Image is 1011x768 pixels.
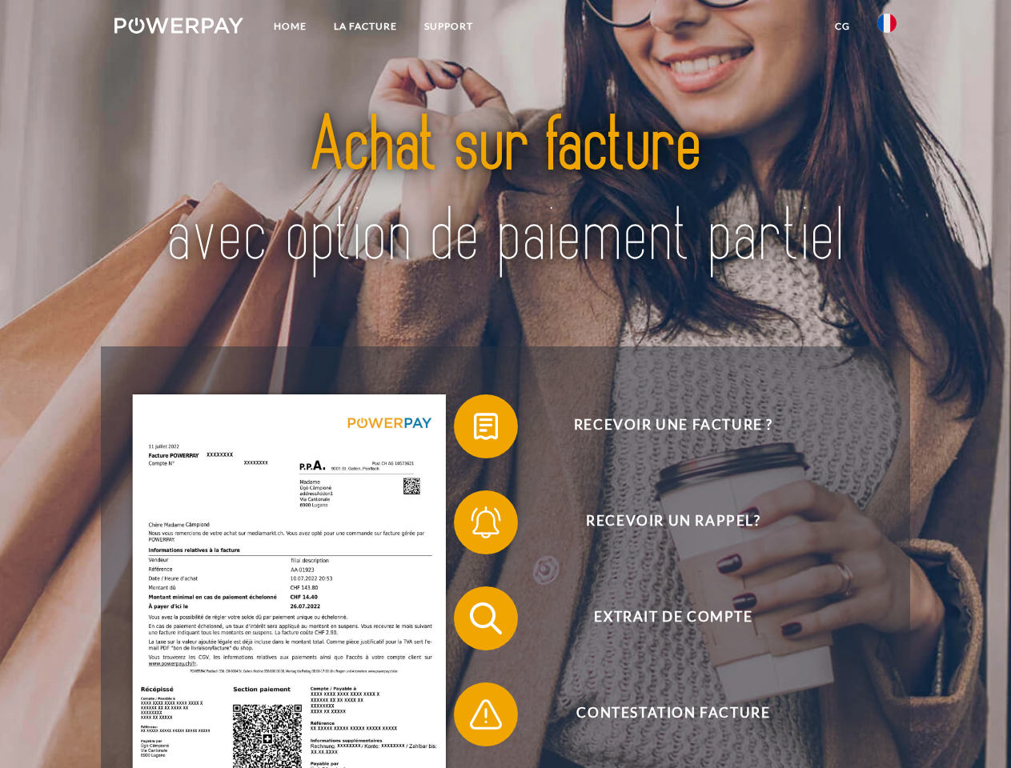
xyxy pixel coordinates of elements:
[477,394,869,458] span: Recevoir une facture ?
[477,586,869,650] span: Extrait de compte
[466,598,506,638] img: qb_search.svg
[454,394,870,458] button: Recevoir une facture ?
[320,12,411,41] a: LA FACTURE
[477,682,869,746] span: Contestation Facture
[477,490,869,554] span: Recevoir un rappel?
[466,694,506,734] img: qb_warning.svg
[411,12,487,41] a: Support
[114,18,243,34] img: logo-powerpay-white.svg
[466,406,506,446] img: qb_bill.svg
[877,14,897,33] img: fr
[153,77,858,306] img: title-powerpay_fr.svg
[454,586,870,650] button: Extrait de compte
[260,12,320,41] a: Home
[821,12,864,41] a: CG
[466,502,506,542] img: qb_bell.svg
[454,682,870,746] button: Contestation Facture
[454,490,870,554] button: Recevoir un rappel?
